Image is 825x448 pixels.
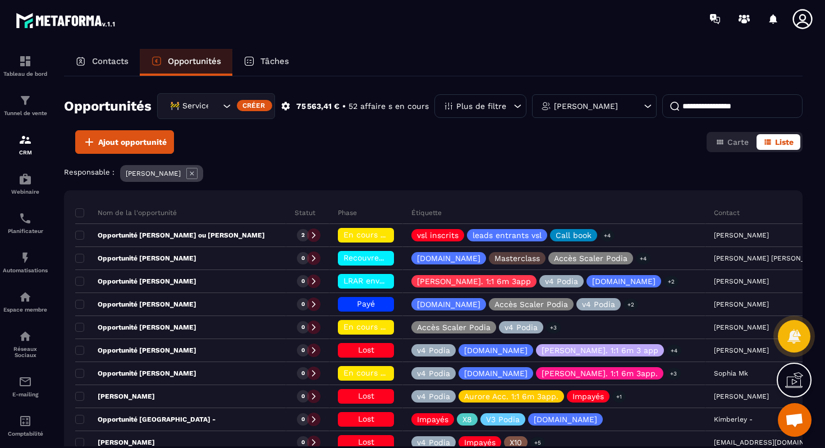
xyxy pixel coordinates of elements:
[98,136,167,148] span: Ajout opportunité
[464,346,528,354] p: [DOMAIN_NAME]
[667,345,681,356] p: +4
[510,438,522,446] p: X10
[342,101,346,112] p: •
[494,254,540,262] p: Masterclass
[157,93,275,119] div: Search for option
[556,231,592,239] p: Call book
[140,49,232,76] a: Opportunités
[75,392,155,401] p: [PERSON_NAME]
[358,345,374,354] span: Lost
[19,172,32,186] img: automations
[75,438,155,447] p: [PERSON_NAME]
[727,138,749,147] span: Carte
[260,56,289,66] p: Tâches
[494,300,568,308] p: Accès Scaler Podia
[3,346,48,358] p: Réseaux Sociaux
[64,49,140,76] a: Contacts
[301,254,305,262] p: 0
[64,95,152,117] h2: Opportunités
[19,414,32,428] img: accountant
[126,170,181,177] p: [PERSON_NAME]
[301,369,305,377] p: 0
[3,125,48,164] a: formationformationCRM
[542,369,658,377] p: [PERSON_NAME]. 1:1 6m 3app.
[64,168,114,176] p: Responsable :
[612,391,626,403] p: +1
[343,230,446,239] span: En cours de régularisation
[462,415,472,423] p: X8
[301,323,305,331] p: 0
[505,323,538,331] p: v4 Podia
[709,134,755,150] button: Carte
[778,403,812,437] a: Ouvrir le chat
[295,208,315,217] p: Statut
[417,254,480,262] p: [DOMAIN_NAME]
[3,203,48,243] a: schedulerschedulerPlanificateur
[301,415,305,423] p: 0
[3,189,48,195] p: Webinaire
[358,414,374,423] span: Lost
[92,56,129,66] p: Contacts
[232,49,300,76] a: Tâches
[464,369,528,377] p: [DOMAIN_NAME]
[237,100,272,111] div: Créer
[664,276,679,287] p: +2
[3,282,48,321] a: automationsautomationsEspace membre
[358,391,374,400] span: Lost
[301,231,305,239] p: 2
[358,437,374,446] span: Lost
[75,231,265,240] p: Opportunité [PERSON_NAME] ou [PERSON_NAME]
[19,54,32,68] img: formation
[19,133,32,147] img: formation
[417,392,450,400] p: v4 Podia
[75,277,196,286] p: Opportunité [PERSON_NAME]
[343,276,397,285] span: LRAR envoyée
[464,392,558,400] p: Aurore Acc. 1:1 6m 3app.
[417,369,450,377] p: v4 Podia
[19,375,32,388] img: email
[3,321,48,367] a: social-networksocial-networkRéseaux Sociaux
[3,85,48,125] a: formationformationTunnel de vente
[456,102,506,110] p: Plus de filtre
[343,253,399,262] span: Recouvrement
[486,415,520,423] p: V3 Podia
[301,277,305,285] p: 0
[545,277,578,285] p: v4 Podia
[19,330,32,343] img: social-network
[582,300,615,308] p: v4 Podia
[417,415,448,423] p: Impayés
[417,300,480,308] p: [DOMAIN_NAME]
[75,415,216,424] p: Opportunité [GEOGRAPHIC_DATA] -
[301,438,305,446] p: 0
[666,368,681,380] p: +3
[3,164,48,203] a: automationsautomationsWebinaire
[464,438,496,446] p: Impayés
[546,322,561,333] p: +3
[417,323,491,331] p: Accès Scaler Podia
[3,71,48,77] p: Tableau de bord
[3,367,48,406] a: emailemailE-mailing
[168,56,221,66] p: Opportunités
[19,290,32,304] img: automations
[417,346,450,354] p: v4 Podia
[3,391,48,397] p: E-mailing
[3,431,48,437] p: Comptabilité
[301,300,305,308] p: 0
[417,231,459,239] p: vsl inscrits
[3,149,48,156] p: CRM
[19,212,32,225] img: scheduler
[75,323,196,332] p: Opportunité [PERSON_NAME]
[554,254,627,262] p: Accès Scaler Podia
[296,101,340,112] p: 75 563,41 €
[3,110,48,116] p: Tunnel de vente
[775,138,794,147] span: Liste
[343,368,446,377] span: En cours de régularisation
[624,299,638,310] p: +2
[3,243,48,282] a: automationsautomationsAutomatisations
[572,392,604,400] p: Impayés
[75,254,196,263] p: Opportunité [PERSON_NAME]
[636,253,650,264] p: +4
[75,369,196,378] p: Opportunité [PERSON_NAME]
[349,101,429,112] p: 52 affaire s en cours
[19,94,32,107] img: formation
